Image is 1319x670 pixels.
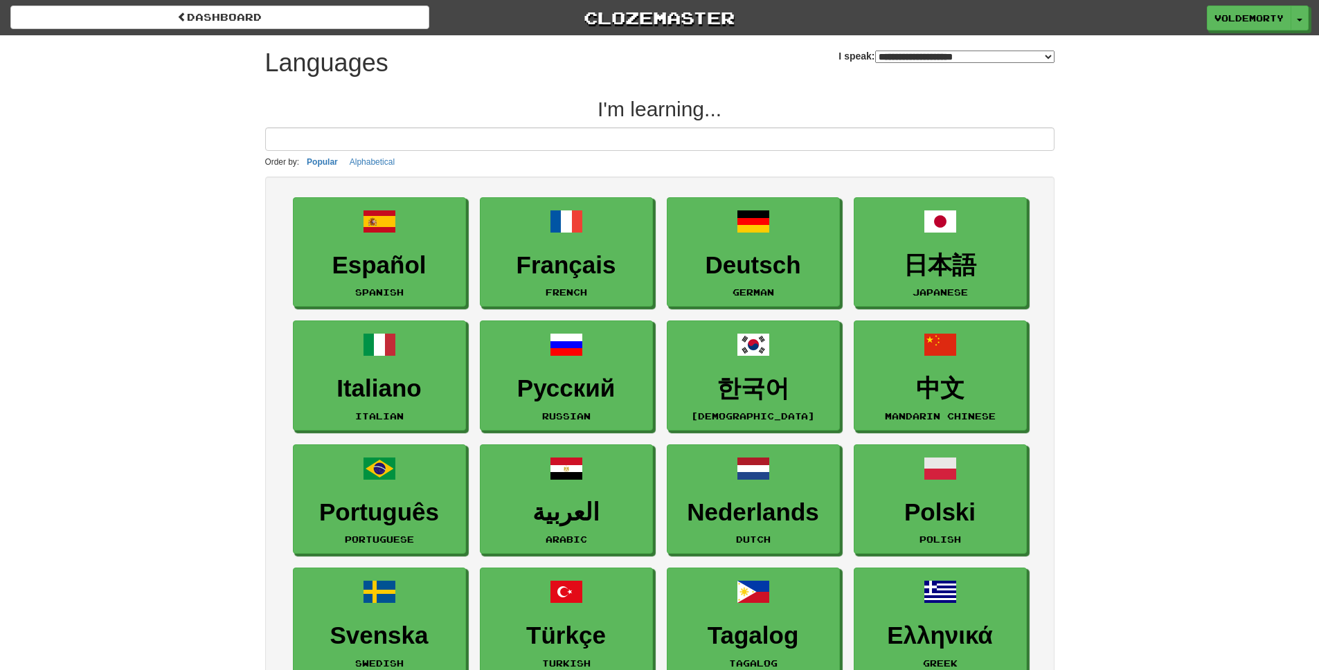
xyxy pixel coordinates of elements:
[546,534,587,544] small: Arabic
[303,154,342,170] button: Popular
[674,499,832,526] h3: Nederlands
[487,499,645,526] h3: العربية
[355,411,404,421] small: Italian
[345,534,414,544] small: Portuguese
[355,658,404,668] small: Swedish
[480,197,653,307] a: FrançaisFrench
[293,197,466,307] a: EspañolSpanish
[487,252,645,279] h3: Français
[854,197,1027,307] a: 日本語Japanese
[838,49,1054,63] label: I speak:
[542,411,591,421] small: Russian
[265,49,388,77] h1: Languages
[854,320,1027,431] a: 中文Mandarin Chinese
[729,658,778,668] small: Tagalog
[480,444,653,554] a: العربيةArabic
[875,51,1055,63] select: I speak:
[293,320,466,431] a: ItalianoItalian
[1207,6,1291,30] a: voldemortY
[885,411,996,421] small: Mandarin Chinese
[346,154,399,170] button: Alphabetical
[487,375,645,402] h3: Русский
[265,157,300,167] small: Order by:
[300,375,458,402] h3: Italiano
[480,320,653,431] a: РусскийRussian
[674,252,832,279] h3: Deutsch
[861,499,1019,526] h3: Polski
[667,444,840,554] a: NederlandsDutch
[10,6,429,29] a: dashboard
[861,375,1019,402] h3: 中文
[546,287,587,297] small: French
[674,622,832,649] h3: Tagalog
[861,252,1019,279] h3: 日本語
[733,287,774,297] small: German
[300,622,458,649] h3: Svenska
[300,499,458,526] h3: Português
[355,287,404,297] small: Spanish
[487,622,645,649] h3: Türkçe
[691,411,815,421] small: [DEMOGRAPHIC_DATA]
[542,658,591,668] small: Turkish
[450,6,869,30] a: Clozemaster
[667,197,840,307] a: DeutschGerman
[913,287,968,297] small: Japanese
[265,98,1055,120] h2: I'm learning...
[861,622,1019,649] h3: Ελληνικά
[667,320,840,431] a: 한국어[DEMOGRAPHIC_DATA]
[923,658,958,668] small: Greek
[1214,12,1284,24] span: voldemortY
[300,252,458,279] h3: Español
[854,444,1027,554] a: PolskiPolish
[293,444,466,554] a: PortuguêsPortuguese
[674,375,832,402] h3: 한국어
[919,534,961,544] small: Polish
[736,534,771,544] small: Dutch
